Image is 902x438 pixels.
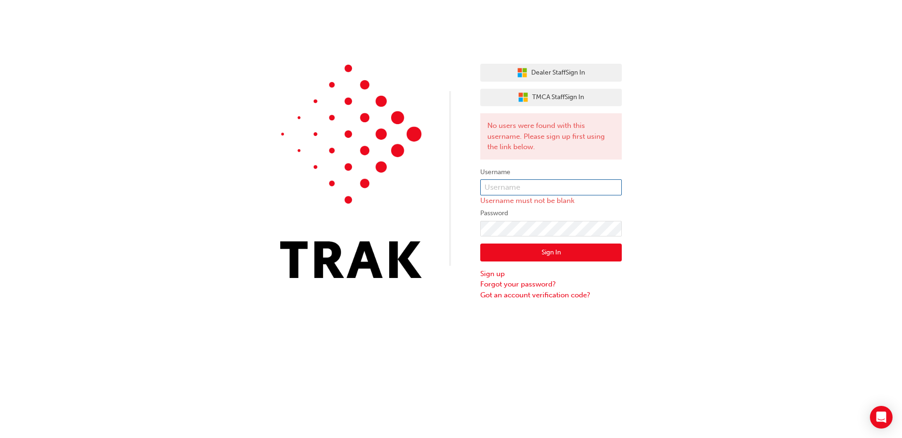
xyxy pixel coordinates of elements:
button: TMCA StaffSign In [480,89,622,107]
button: Sign In [480,244,622,261]
div: Open Intercom Messenger [870,406,893,429]
span: TMCA Staff Sign In [532,92,584,103]
span: Dealer Staff Sign In [531,67,585,78]
a: Forgot your password? [480,279,622,290]
button: Dealer StaffSign In [480,64,622,82]
p: Username must not be blank [480,195,622,206]
a: Got an account verification code? [480,290,622,301]
input: Username [480,179,622,195]
div: No users were found with this username. Please sign up first using the link below. [480,113,622,160]
a: Sign up [480,269,622,279]
label: Username [480,167,622,178]
img: Trak [280,65,422,278]
label: Password [480,208,622,219]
